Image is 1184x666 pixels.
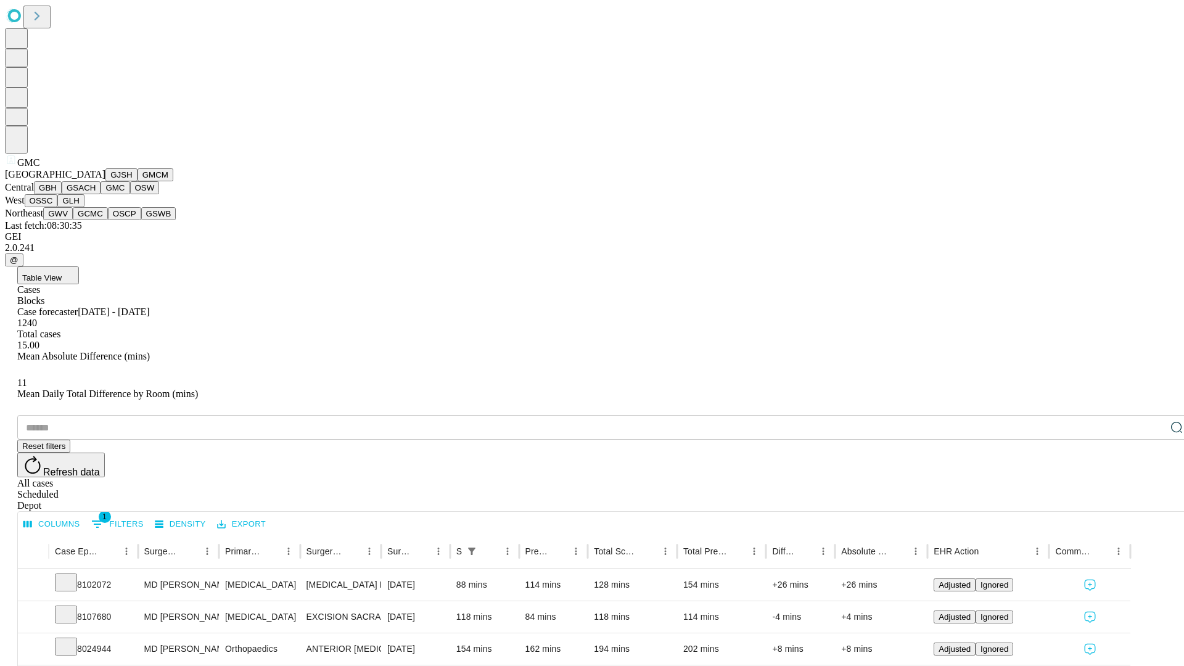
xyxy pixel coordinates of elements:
button: Adjusted [934,610,976,623]
button: Menu [499,543,516,560]
span: Central [5,182,34,192]
div: +8 mins [772,633,829,665]
div: 118 mins [594,601,671,633]
button: Sort [980,543,997,560]
button: GMCM [138,168,173,181]
div: 8102072 [55,569,132,601]
div: 1 active filter [463,543,480,560]
div: +26 mins [841,569,921,601]
div: MD [PERSON_NAME] [PERSON_NAME] Md [144,569,213,601]
button: Menu [1110,543,1127,560]
button: Sort [263,543,280,560]
button: Show filters [463,543,480,560]
span: Total cases [17,329,60,339]
span: Northeast [5,208,43,218]
span: Table View [22,273,62,282]
div: 128 mins [594,569,671,601]
span: GMC [17,157,39,168]
div: EHR Action [934,546,979,556]
button: Sort [550,543,567,560]
button: Sort [1093,543,1110,560]
div: Total Scheduled Duration [594,546,638,556]
button: Menu [907,543,924,560]
button: Menu [430,543,447,560]
button: Ignored [976,643,1013,656]
div: MD [PERSON_NAME] [PERSON_NAME] Md [144,601,213,633]
button: Ignored [976,610,1013,623]
div: 114 mins [525,569,582,601]
div: 154 mins [683,569,760,601]
button: GMC [101,181,129,194]
div: +4 mins [841,601,921,633]
button: GWV [43,207,73,220]
div: 194 mins [594,633,671,665]
div: +8 mins [841,633,921,665]
button: Sort [343,543,361,560]
span: Ignored [980,644,1008,654]
button: Menu [1029,543,1046,560]
span: 11 [17,377,27,388]
button: Menu [746,543,763,560]
button: OSSC [25,194,58,207]
button: Sort [181,543,199,560]
span: Mean Daily Total Difference by Room (mins) [17,388,198,399]
button: Menu [118,543,135,560]
button: Menu [199,543,216,560]
button: OSW [130,181,160,194]
button: Menu [567,543,585,560]
button: Ignored [976,578,1013,591]
div: [DATE] [387,569,444,601]
div: Case Epic Id [55,546,99,556]
div: 2.0.241 [5,242,1179,253]
div: Scheduled In Room Duration [456,546,462,556]
button: OSCP [108,207,141,220]
button: Sort [639,543,657,560]
div: Total Predicted Duration [683,546,728,556]
div: -4 mins [772,601,829,633]
div: 154 mins [456,633,513,665]
button: Expand [24,639,43,660]
button: Menu [361,543,378,560]
button: Export [214,515,269,534]
span: Adjusted [939,612,971,622]
div: 162 mins [525,633,582,665]
span: Case forecaster [17,306,78,317]
div: MD [PERSON_NAME] Jr [PERSON_NAME] C Md [144,633,213,665]
button: Density [152,515,209,534]
button: Adjusted [934,578,976,591]
span: Last fetch: 08:30:35 [5,220,82,231]
span: @ [10,255,18,265]
button: GCMC [73,207,108,220]
div: [MEDICAL_DATA] DIAGNOSTIC [306,569,375,601]
div: GEI [5,231,1179,242]
div: Surgery Name [306,546,342,556]
div: 8107680 [55,601,132,633]
button: Show filters [88,514,147,534]
div: ANTERIOR [MEDICAL_DATA] TOTAL HIP [306,633,375,665]
button: Sort [413,543,430,560]
button: GSACH [62,181,101,194]
span: 1 [99,511,111,523]
button: GSWB [141,207,176,220]
div: 88 mins [456,569,513,601]
button: Expand [24,575,43,596]
button: Sort [728,543,746,560]
button: Sort [482,543,499,560]
div: [DATE] [387,601,444,633]
div: Surgeon Name [144,546,180,556]
div: 114 mins [683,601,760,633]
button: Select columns [20,515,83,534]
div: +26 mins [772,569,829,601]
div: 118 mins [456,601,513,633]
div: EXCISION SACRAL [MEDICAL_DATA] WITH PRIMARY CLOSURE [306,601,375,633]
div: 8024944 [55,633,132,665]
span: 1240 [17,318,37,328]
span: [GEOGRAPHIC_DATA] [5,169,105,179]
div: Absolute Difference [841,546,889,556]
button: Expand [24,607,43,628]
button: Menu [280,543,297,560]
button: Table View [17,266,79,284]
button: Menu [815,543,832,560]
button: Sort [890,543,907,560]
div: Orthopaedics [225,633,294,665]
